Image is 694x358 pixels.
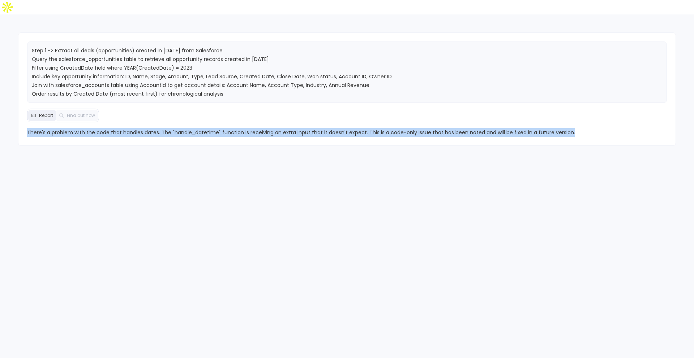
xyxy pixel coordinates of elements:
span: Step 1 -> Extract all deals (opportunities) created in [DATE] from Salesforce Query the salesforc... [32,47,392,106]
span: Report [39,113,53,118]
span: There's a problem with the code that handles dates. The `handle_datetime` function is receiving a... [27,128,667,137]
button: Find out how [56,110,98,121]
span: Find out how [67,113,95,118]
button: Report [28,110,56,121]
